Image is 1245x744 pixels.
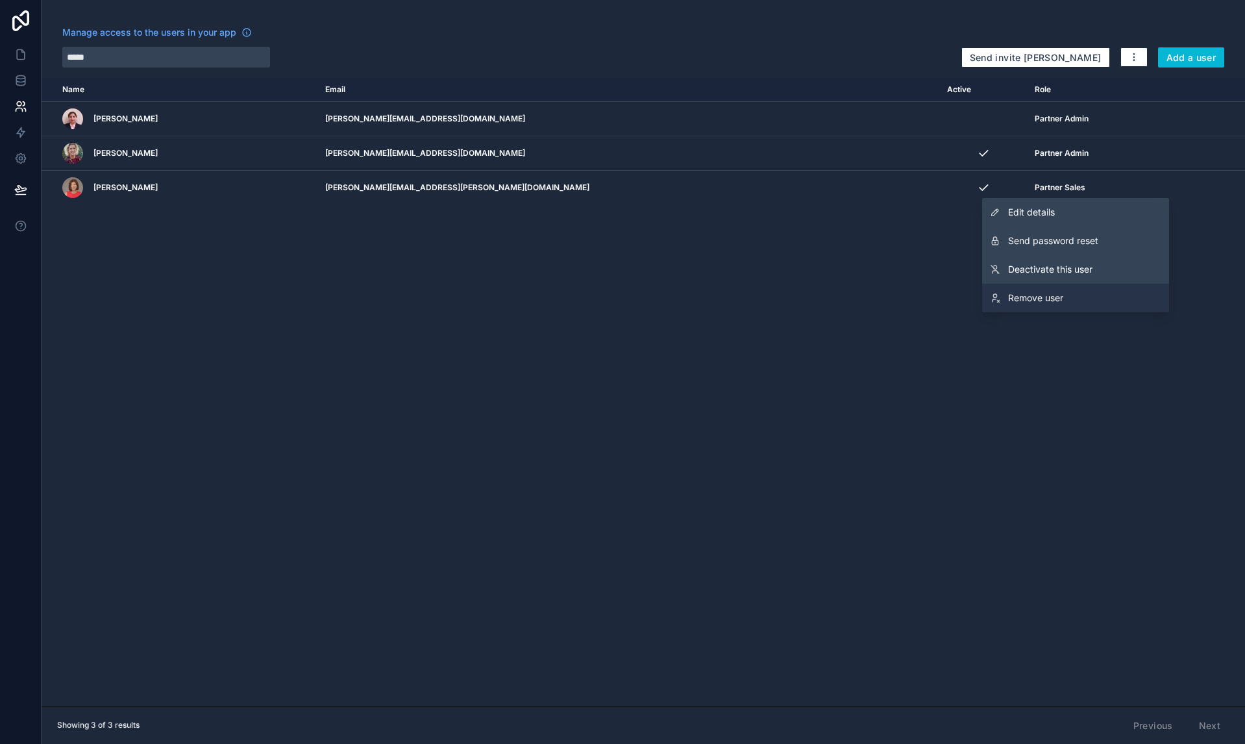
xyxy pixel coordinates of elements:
[1158,47,1225,68] button: Add a user
[1008,234,1098,247] span: Send password reset
[982,227,1169,255] button: Send password reset
[317,136,939,171] td: [PERSON_NAME][EMAIL_ADDRESS][DOMAIN_NAME]
[93,148,158,158] span: [PERSON_NAME]
[93,182,158,193] span: [PERSON_NAME]
[93,114,158,124] span: [PERSON_NAME]
[317,78,939,102] th: Email
[62,26,252,39] a: Manage access to the users in your app
[982,284,1169,312] a: Remove user
[42,78,317,102] th: Name
[1035,182,1085,193] span: Partner Sales
[1027,78,1181,102] th: Role
[961,47,1110,68] button: Send invite [PERSON_NAME]
[317,102,939,136] td: [PERSON_NAME][EMAIL_ADDRESS][DOMAIN_NAME]
[1035,148,1089,158] span: Partner Admin
[42,78,1245,706] div: scrollable content
[982,255,1169,284] a: Deactivate this user
[982,198,1169,227] a: Edit details
[1008,263,1092,276] span: Deactivate this user
[62,26,236,39] span: Manage access to the users in your app
[1035,114,1089,124] span: Partner Admin
[1008,206,1055,219] span: Edit details
[57,720,140,730] span: Showing 3 of 3 results
[1008,291,1063,304] span: Remove user
[939,78,1028,102] th: Active
[317,171,939,205] td: [PERSON_NAME][EMAIL_ADDRESS][PERSON_NAME][DOMAIN_NAME]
